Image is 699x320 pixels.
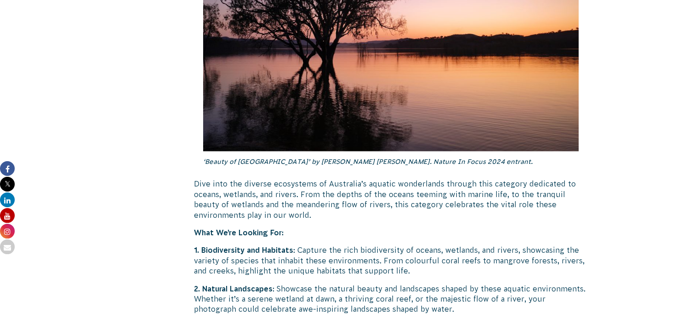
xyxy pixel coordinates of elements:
[194,284,273,292] strong: 2. Natural Landscapes
[194,178,588,220] p: Dive into the diverse ecosystems of Australia’s aquatic wonderlands through this category dedicat...
[194,245,293,254] strong: 1. Biodiversity and Habitats
[194,228,284,236] strong: What We’re Looking For:
[194,244,588,275] p: : Capture the rich biodiversity of oceans, wetlands, and rivers, showcasing the variety of specie...
[203,157,533,165] em: ‘Beauty of [GEOGRAPHIC_DATA]’ by [PERSON_NAME] [PERSON_NAME]. Nature In Focus 2024 entrant.
[194,283,588,314] p: : Showcase the natural beauty and landscapes shaped by these aquatic environments. Whether it’s a...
